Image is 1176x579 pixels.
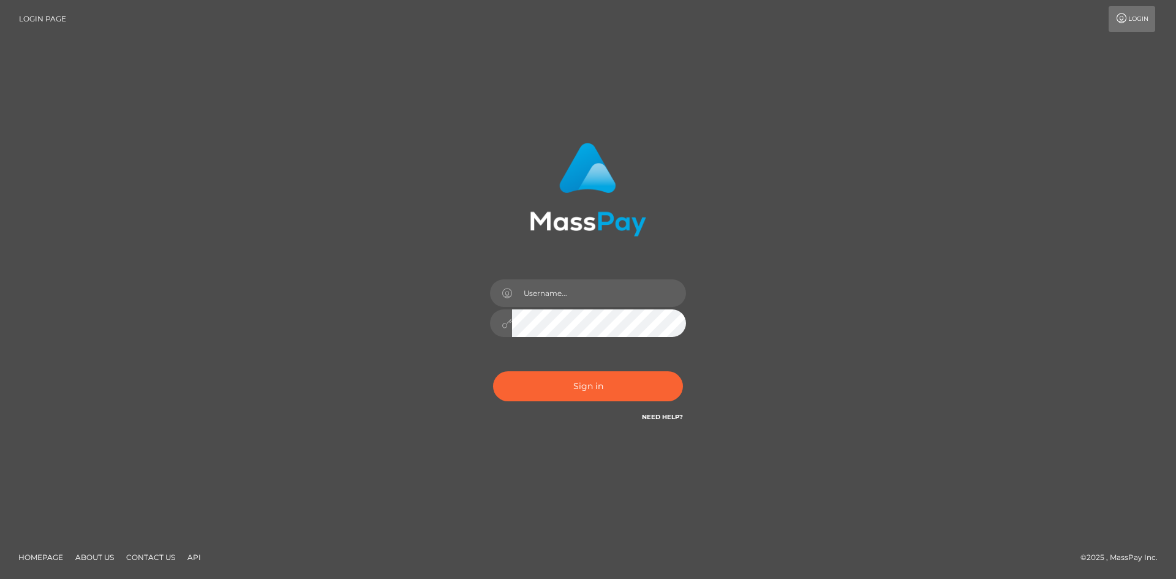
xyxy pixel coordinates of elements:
a: About Us [70,548,119,567]
a: Login [1109,6,1155,32]
img: MassPay Login [530,143,646,237]
input: Username... [512,279,686,307]
div: © 2025 , MassPay Inc. [1080,551,1167,564]
a: API [183,548,206,567]
button: Sign in [493,371,683,401]
a: Need Help? [642,413,683,421]
a: Login Page [19,6,66,32]
a: Homepage [13,548,68,567]
a: Contact Us [121,548,180,567]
